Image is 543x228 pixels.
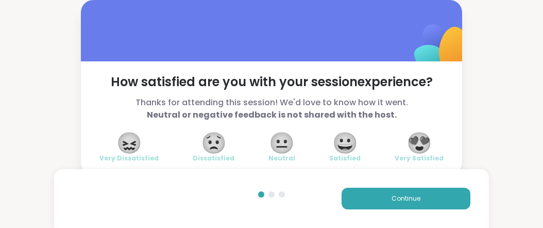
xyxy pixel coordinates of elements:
span: How satisfied are you with your session experience? [99,74,444,90]
button: Continue [342,188,470,209]
span: 😍 [406,134,432,152]
span: 😐 [269,134,295,152]
span: 😀 [332,134,358,152]
span: Thanks for attending this session! We'd love to know how it went. [99,96,444,121]
span: 😟 [201,134,227,152]
span: Very Dissatisfied [99,154,159,162]
span: Continue [392,194,420,203]
span: Dissatisfied [193,154,234,162]
span: Satisfied [329,154,361,162]
span: Very Satisfied [395,154,444,162]
b: Neutral or negative feedback is not shared with the host. [147,109,397,121]
span: 😖 [116,134,142,152]
span: Neutral [268,154,295,162]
